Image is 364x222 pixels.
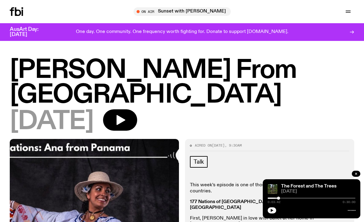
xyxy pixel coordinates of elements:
span: Talk [194,158,204,165]
h3: AusArt Day: [DATE] [10,27,49,37]
span: [DATE] [10,109,93,134]
p: One day. One community. One frequency worth fighting for. Donate to support [DOMAIN_NAME]. [76,29,288,35]
a: The Forest and The Trees [281,184,337,189]
span: , 9:30am [225,143,242,148]
span: 0:30:00 [343,201,355,204]
span: 0:03:42 [268,201,280,204]
p: This week’s episode is one of those love stories that spans years and countries. [190,182,349,194]
span: [DATE] [281,189,355,194]
span: Aired on [195,143,212,148]
h1: [PERSON_NAME] From [GEOGRAPHIC_DATA] [10,58,354,107]
a: Talk [190,156,208,168]
button: On AirSunset with [PERSON_NAME] [134,7,231,16]
span: [DATE] [212,143,225,148]
strong: 177 Nations of [GEOGRAPHIC_DATA]: [PERSON_NAME] From [GEOGRAPHIC_DATA] [190,199,328,210]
